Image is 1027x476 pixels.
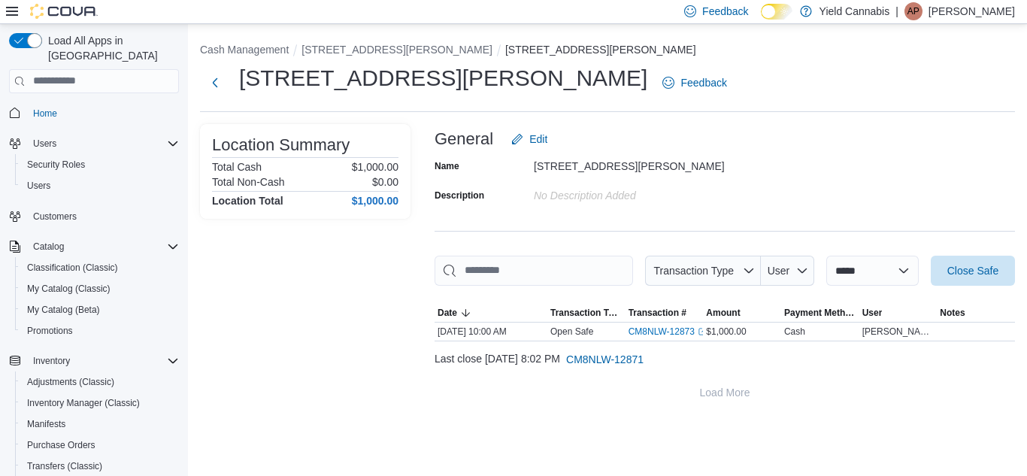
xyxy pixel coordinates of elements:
[3,205,185,227] button: Customers
[862,307,883,319] span: User
[534,183,735,202] div: No Description added
[3,102,185,124] button: Home
[435,189,484,202] label: Description
[21,436,101,454] a: Purchase Orders
[566,352,644,367] span: CM8NLW-12871
[33,211,77,223] span: Customers
[15,320,185,341] button: Promotions
[352,161,398,173] p: $1,000.00
[904,2,922,20] div: Alex Pak
[435,323,547,341] div: [DATE] 10:00 AM
[27,304,100,316] span: My Catalog (Beta)
[15,278,185,299] button: My Catalog (Classic)
[21,457,179,475] span: Transfers (Classic)
[21,373,179,391] span: Adjustments (Classic)
[862,326,935,338] span: [PERSON_NAME]
[626,304,704,322] button: Transaction #
[784,307,856,319] span: Payment Methods
[27,159,85,171] span: Security Roles
[42,33,179,63] span: Load All Apps in [GEOGRAPHIC_DATA]
[937,304,1015,322] button: Notes
[435,304,547,322] button: Date
[550,307,623,319] span: Transaction Type
[781,304,859,322] button: Payment Methods
[239,63,647,93] h1: [STREET_ADDRESS][PERSON_NAME]
[931,256,1015,286] button: Close Safe
[15,299,185,320] button: My Catalog (Beta)
[534,154,735,172] div: [STREET_ADDRESS][PERSON_NAME]
[21,436,179,454] span: Purchase Orders
[21,394,179,412] span: Inventory Manager (Classic)
[200,68,230,98] button: Next
[680,75,726,90] span: Feedback
[212,195,283,207] h4: Location Total
[653,265,734,277] span: Transaction Type
[33,241,64,253] span: Catalog
[27,180,50,192] span: Users
[27,238,70,256] button: Catalog
[3,350,185,371] button: Inventory
[505,44,696,56] button: [STREET_ADDRESS][PERSON_NAME]
[907,2,919,20] span: AP
[656,68,732,98] a: Feedback
[768,265,790,277] span: User
[3,236,185,257] button: Catalog
[505,124,553,154] button: Edit
[435,130,493,148] h3: General
[947,263,998,278] span: Close Safe
[27,208,83,226] a: Customers
[21,259,124,277] a: Classification (Classic)
[33,355,70,367] span: Inventory
[27,352,179,370] span: Inventory
[27,207,179,226] span: Customers
[21,177,56,195] a: Users
[21,156,179,174] span: Security Roles
[435,160,459,172] label: Name
[212,136,350,154] h3: Location Summary
[15,435,185,456] button: Purchase Orders
[27,135,62,153] button: Users
[27,238,179,256] span: Catalog
[27,352,76,370] button: Inventory
[27,439,95,451] span: Purchase Orders
[895,2,898,20] p: |
[700,385,750,400] span: Load More
[3,133,185,154] button: Users
[645,256,761,286] button: Transaction Type
[21,259,179,277] span: Classification (Classic)
[784,326,805,338] div: Cash
[819,2,890,20] p: Yield Cannabis
[15,393,185,414] button: Inventory Manager (Classic)
[30,4,98,19] img: Cova
[698,327,707,336] svg: External link
[547,304,626,322] button: Transaction Type
[21,322,79,340] a: Promotions
[27,283,111,295] span: My Catalog (Classic)
[27,397,140,409] span: Inventory Manager (Classic)
[352,195,398,207] h4: $1,000.00
[21,373,120,391] a: Adjustments (Classic)
[21,394,146,412] a: Inventory Manager (Classic)
[703,304,781,322] button: Amount
[438,307,457,319] span: Date
[200,42,1015,60] nav: An example of EuiBreadcrumbs
[529,132,547,147] span: Edit
[200,44,289,56] button: Cash Management
[21,156,91,174] a: Security Roles
[33,138,56,150] span: Users
[21,280,179,298] span: My Catalog (Classic)
[629,307,686,319] span: Transaction #
[21,415,179,433] span: Manifests
[706,326,746,338] span: $1,000.00
[21,415,71,433] a: Manifests
[15,371,185,393] button: Adjustments (Classic)
[212,161,262,173] h6: Total Cash
[629,326,707,338] a: CM8NLW-12873External link
[435,256,633,286] input: This is a search bar. As you type, the results lower in the page will automatically filter.
[27,460,102,472] span: Transfers (Classic)
[27,105,63,123] a: Home
[21,457,108,475] a: Transfers (Classic)
[27,325,73,337] span: Promotions
[929,2,1015,20] p: [PERSON_NAME]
